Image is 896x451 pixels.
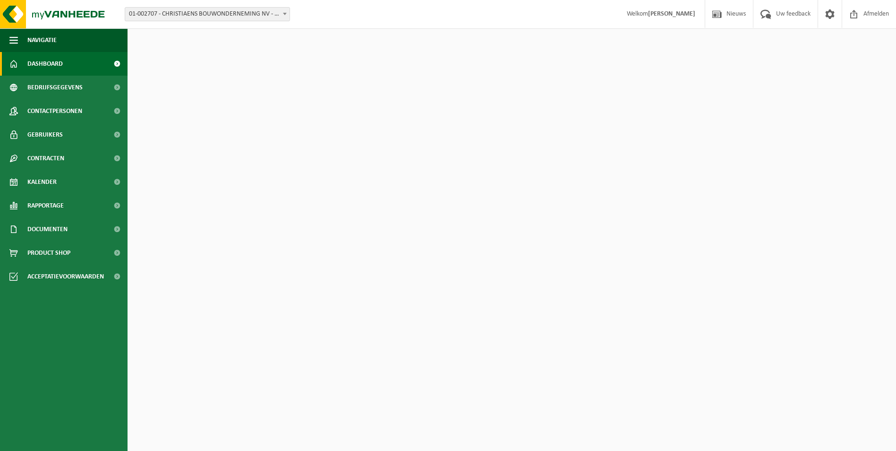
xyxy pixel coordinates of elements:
span: 01-002707 - CHRISTIAENS BOUWONDERNEMING NV - OOSTKAMP [125,8,290,21]
span: Contracten [27,147,64,170]
span: Rapportage [27,194,64,217]
span: Gebruikers [27,123,63,147]
span: Bedrijfsgegevens [27,76,83,99]
span: Dashboard [27,52,63,76]
strong: [PERSON_NAME] [648,10,695,17]
span: Kalender [27,170,57,194]
span: 01-002707 - CHRISTIAENS BOUWONDERNEMING NV - OOSTKAMP [125,7,290,21]
span: Product Shop [27,241,70,265]
span: Documenten [27,217,68,241]
span: Navigatie [27,28,57,52]
span: Contactpersonen [27,99,82,123]
span: Acceptatievoorwaarden [27,265,104,288]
